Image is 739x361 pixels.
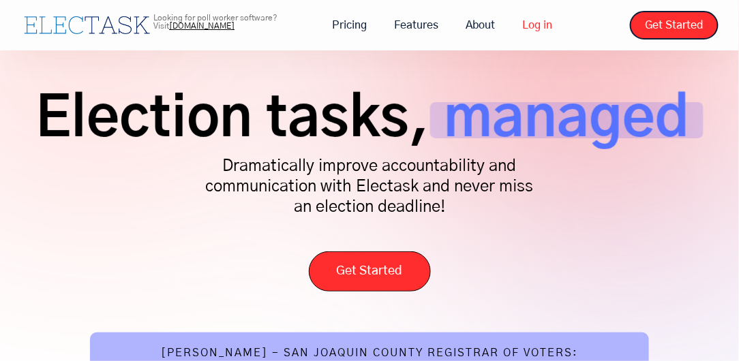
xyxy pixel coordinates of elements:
a: Get Started [309,251,431,292]
span: Election tasks, [36,102,430,138]
a: Get Started [630,11,719,40]
p: Looking for poll worker software? Visit [153,14,312,30]
a: Features [380,11,452,40]
a: Log in [509,11,566,40]
p: Dramatically improve accountability and communication with Electask and never miss an election de... [199,156,540,217]
a: home [20,13,153,37]
a: About [452,11,509,40]
a: Pricing [318,11,380,40]
a: [DOMAIN_NAME] [169,22,235,30]
span: managed [430,102,704,138]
